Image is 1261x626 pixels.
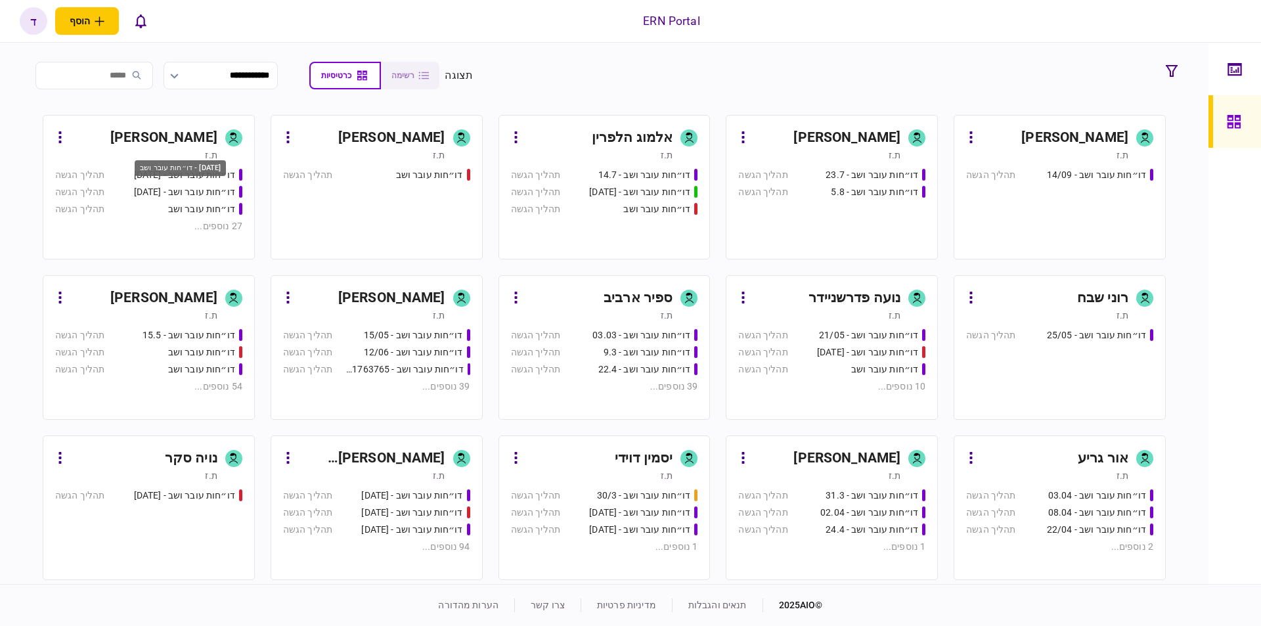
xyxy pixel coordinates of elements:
[966,489,1015,503] div: תהליך הגשה
[345,363,463,376] div: דו״חות עובר ושב - 511763765 18/06
[511,346,560,359] div: תהליך הגשה
[1021,127,1128,148] div: [PERSON_NAME]
[361,506,462,520] div: דו״חות עובר ושב - 19.3.25
[433,469,445,482] div: ת.ז
[511,328,560,342] div: תהליך הגשה
[819,328,918,342] div: דו״חות עובר ושב - 21/05
[1047,523,1146,537] div: דו״חות עובר ושב - 22/04
[511,168,560,182] div: תהליך הגשה
[954,115,1166,259] a: [PERSON_NAME]ת.זדו״חות עובר ושב - 14/09תהליך הגשה
[738,540,925,554] div: 1 נוספים ...
[738,185,787,199] div: תהליך הגשה
[726,275,938,420] a: נועה פדרשניידרת.זדו״חות עובר ושב - 21/05תהליך הגשהדו״חות עובר ושב - 03/06/25תהליך הגשהדו״חות עובר...
[592,328,690,342] div: דו״חות עובר ושב - 03.03
[661,309,673,322] div: ת.ז
[511,489,560,503] div: תהליך הגשה
[55,7,119,35] button: פתח תפריט להוספת לקוח
[364,346,463,359] div: דו״חות עובר ושב - 12/06
[511,185,560,199] div: תהליך הגשה
[661,469,673,482] div: ת.ז
[1047,328,1146,342] div: דו״חות עובר ושב - 25/05
[283,363,332,376] div: תהליך הגשה
[966,168,1015,182] div: תהליך הגשה
[589,185,690,199] div: דו״חות עובר ושב - 15.07.25
[738,168,787,182] div: תהליך הגשה
[589,523,690,537] div: דו״חות עובר ושב - 02/09/25
[826,168,918,182] div: דו״חות עובר ושב - 23.7
[283,328,332,342] div: תהליך הגשה
[598,363,691,376] div: דו״חות עובר ושב - 22.4
[283,168,332,182] div: תהליך הגשה
[271,436,483,580] a: [PERSON_NAME] [PERSON_NAME]ת.זדו״חות עובר ושב - 19/03/2025תהליך הגשהדו״חות עובר ושב - 19.3.25תהלי...
[283,346,332,359] div: תהליך הגשה
[168,363,235,376] div: דו״חות עובר ושב
[143,328,235,342] div: דו״חות עובר ושב - 15.5
[889,469,900,482] div: ת.ז
[321,71,351,80] span: כרטיסיות
[623,202,690,216] div: דו״חות עובר ושב
[381,62,439,89] button: רשימה
[1078,448,1128,469] div: אור גריע
[954,275,1166,420] a: רוני שבחת.זדו״חות עובר ושב - 25/05תהליך הגשה
[110,127,217,148] div: [PERSON_NAME]
[1117,309,1128,322] div: ת.ז
[433,309,445,322] div: ת.ז
[283,506,332,520] div: תהליך הגשה
[966,506,1015,520] div: תהליך הגשה
[283,489,332,503] div: תהליך הגשה
[793,448,900,469] div: [PERSON_NAME]
[851,363,918,376] div: דו״חות עובר ושב
[511,506,560,520] div: תהליך הגשה
[738,523,787,537] div: תהליך הגשה
[966,540,1153,554] div: 2 נוספים ...
[726,115,938,259] a: [PERSON_NAME]ת.זדו״חות עובר ושב - 23.7תהליך הגשהדו״חות עובר ושב - 5.8תהליך הגשה
[597,489,691,503] div: דו״חות עובר ושב - 30/3
[205,469,217,482] div: ת.ז
[127,7,154,35] button: פתח רשימת התראות
[808,288,900,309] div: נועה פדרשניידר
[55,363,104,376] div: תהליך הגשה
[271,275,483,420] a: [PERSON_NAME]ת.זדו״חות עובר ושב - 15/05תהליך הגשהדו״חות עובר ושב - 12/06תהליך הגשהדו״חות עובר ושב...
[205,148,217,162] div: ת.ז
[498,275,711,420] a: ספיר ארביבת.זדו״חות עובר ושב - 03.03תהליך הגשהדו״חות עובר ושב - 9.3תהליך הגשהדו״חות עובר ושב - 22...
[433,148,445,162] div: ת.ז
[592,127,673,148] div: אלמוג הלפרין
[498,436,711,580] a: יסמין דוידית.זדו״חות עובר ושב - 30/3תהליך הגשהדו״חות עובר ושב - 31.08.25תהליך הגשהדו״חות עובר ושב...
[511,523,560,537] div: תהליך הגשה
[511,540,698,554] div: 1 נוספים ...
[738,328,787,342] div: תהליך הגשה
[589,506,690,520] div: דו״חות עובר ושב - 31.08.25
[1048,489,1146,503] div: דו״חות עובר ושב - 03.04
[168,202,235,216] div: דו״חות עובר ושב
[134,185,235,199] div: דו״חות עובר ושב - 26.06.25
[55,202,104,216] div: תהליך הגשה
[20,7,47,35] button: ד
[283,380,470,393] div: 39 נוספים ...
[364,328,463,342] div: דו״חות עובר ושב - 15/05
[338,127,445,148] div: [PERSON_NAME]
[738,346,787,359] div: תהליך הגשה
[966,328,1015,342] div: תהליך הגשה
[615,448,673,469] div: יסמין דוידי
[738,506,787,520] div: תהליך הגשה
[889,309,900,322] div: ת.ז
[763,598,823,612] div: © 2025 AIO
[826,489,918,503] div: דו״חות עובר ושב - 31.3
[110,288,217,309] div: [PERSON_NAME]
[391,71,414,80] span: רשימה
[793,127,900,148] div: [PERSON_NAME]
[1047,168,1146,182] div: דו״חות עובר ושב - 14/09
[598,168,691,182] div: דו״חות עובר ושב - 14.7
[511,363,560,376] div: תהליך הגשה
[889,148,900,162] div: ת.ז
[726,436,938,580] a: [PERSON_NAME]ת.זדו״חות עובר ושב - 31.3תהליך הגשהדו״חות עובר ושב - 02.04תהליך הגשהדו״חות עובר ושב ...
[361,523,462,537] div: דו״חות עובר ושב - 19.3.25
[43,275,255,420] a: [PERSON_NAME]ת.זדו״חות עובר ושב - 15.5תהליך הגשהדו״חות עובר ושבתהליך הגשהדו״חות עובר ושבתהליך הגש...
[688,600,747,610] a: תנאים והגבלות
[55,380,242,393] div: 54 נוספים ...
[283,540,470,554] div: 94 נוספים ...
[1048,506,1146,520] div: דו״חות עובר ושב - 08.04
[738,489,787,503] div: תהליך הגשה
[831,185,918,199] div: דו״חות עובר ושב - 5.8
